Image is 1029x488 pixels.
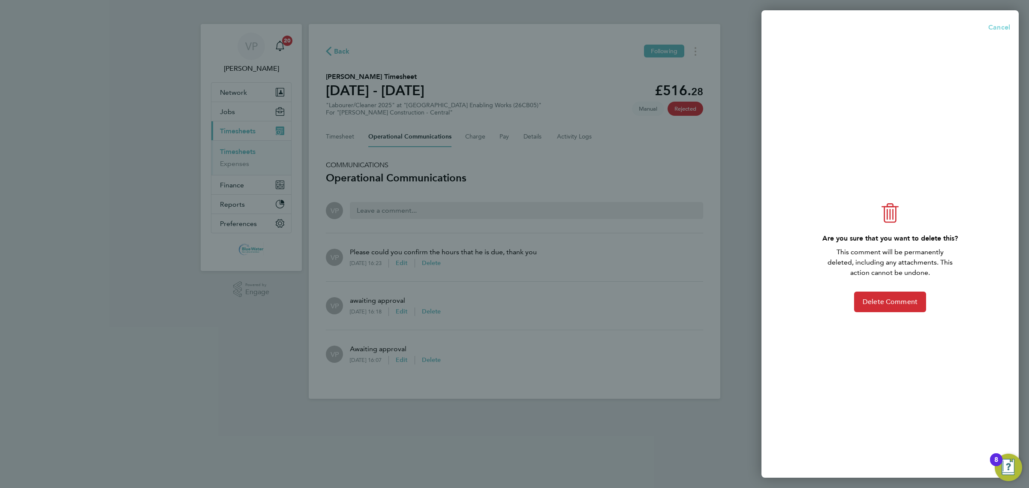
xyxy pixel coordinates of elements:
div: 8 [994,460,998,471]
span: Cancel [986,23,1010,31]
span: Delete Comment [863,298,918,306]
button: Open Resource Center, 8 new notifications [995,454,1022,481]
button: Delete Comment [854,292,926,312]
h3: Are you sure that you want to delete this? [785,233,995,244]
p: This comment will be permanently deleted, including any attachments. This action cannot be undone. [820,247,960,278]
button: Cancel [975,19,1019,36]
